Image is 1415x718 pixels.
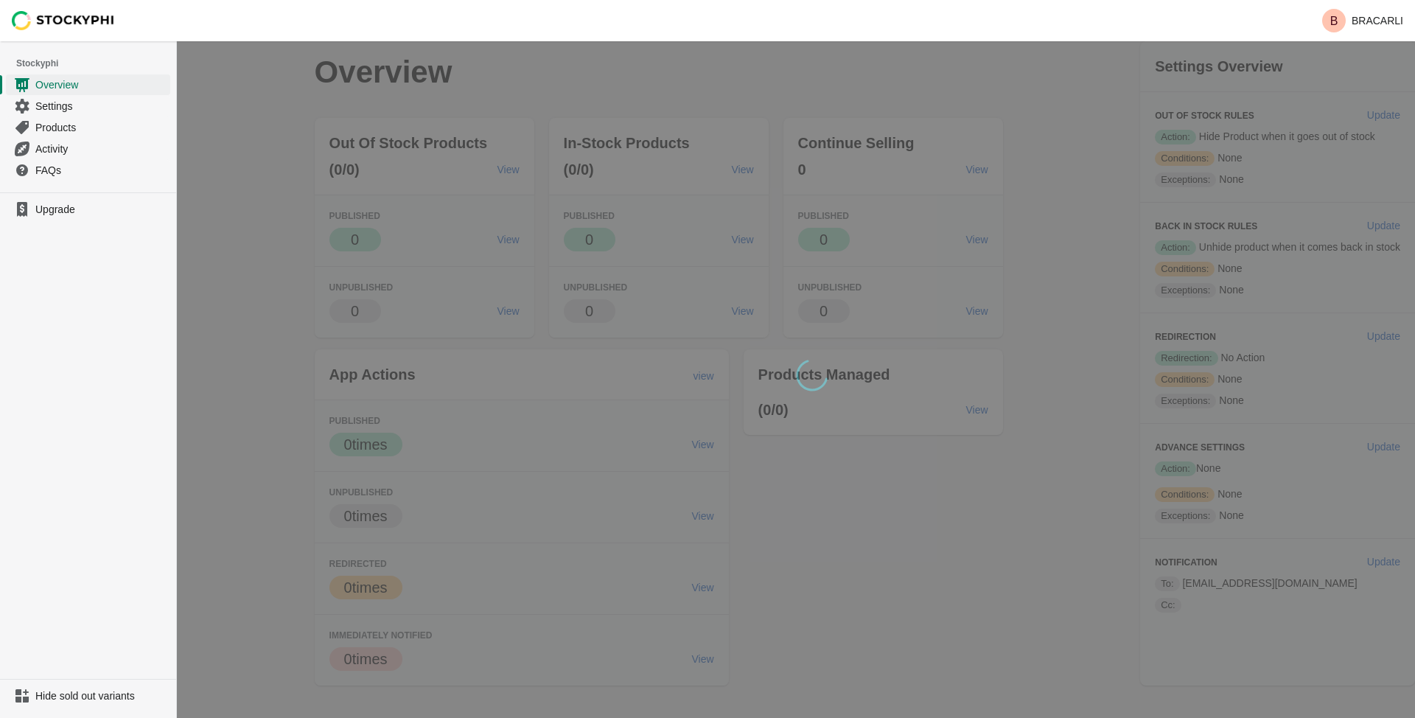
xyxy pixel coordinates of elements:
[35,202,167,217] span: Upgrade
[6,95,170,116] a: Settings
[6,116,170,138] a: Products
[16,56,176,71] span: Stockyphi
[6,686,170,706] a: Hide sold out variants
[35,142,167,156] span: Activity
[1352,15,1403,27] p: BRACARLI
[6,199,170,220] a: Upgrade
[12,11,115,30] img: Stockyphi
[6,138,170,159] a: Activity
[35,77,167,92] span: Overview
[6,159,170,181] a: FAQs
[6,74,170,95] a: Overview
[35,163,167,178] span: FAQs
[1316,6,1409,35] button: Avatar with initials BBRACARLI
[35,689,167,703] span: Hide sold out variants
[35,120,167,135] span: Products
[35,99,167,114] span: Settings
[1322,9,1346,32] span: Avatar with initials B
[1330,15,1338,27] text: B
